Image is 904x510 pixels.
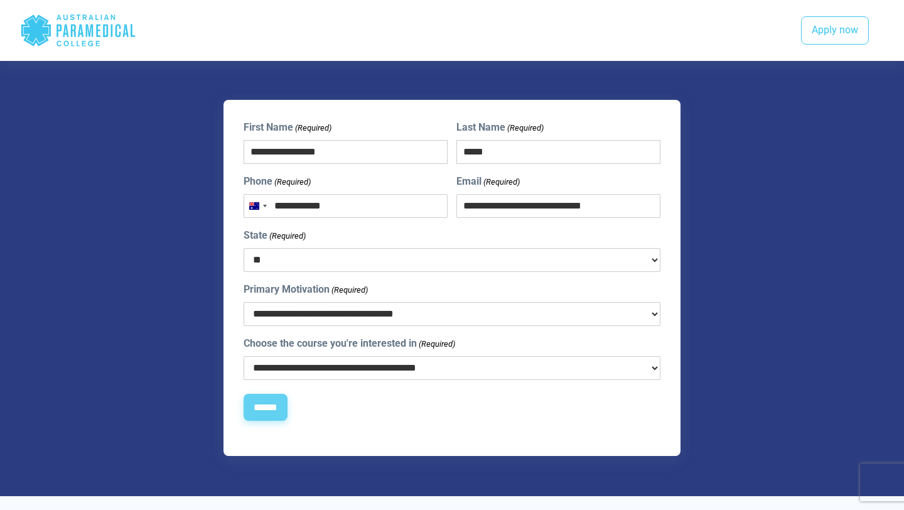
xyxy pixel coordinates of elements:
[801,16,869,45] a: Apply now
[506,122,544,134] span: (Required)
[456,174,520,189] label: Email
[244,174,311,189] label: Phone
[294,122,332,134] span: (Required)
[331,284,369,296] span: (Required)
[418,338,456,350] span: (Required)
[244,228,306,243] label: State
[244,120,331,135] label: First Name
[244,282,368,297] label: Primary Motivation
[20,10,136,51] div: Australian Paramedical College
[244,195,271,217] button: Selected country
[482,176,520,188] span: (Required)
[274,176,311,188] span: (Required)
[244,336,455,351] label: Choose the course you're interested in
[269,230,306,242] span: (Required)
[456,120,544,135] label: Last Name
